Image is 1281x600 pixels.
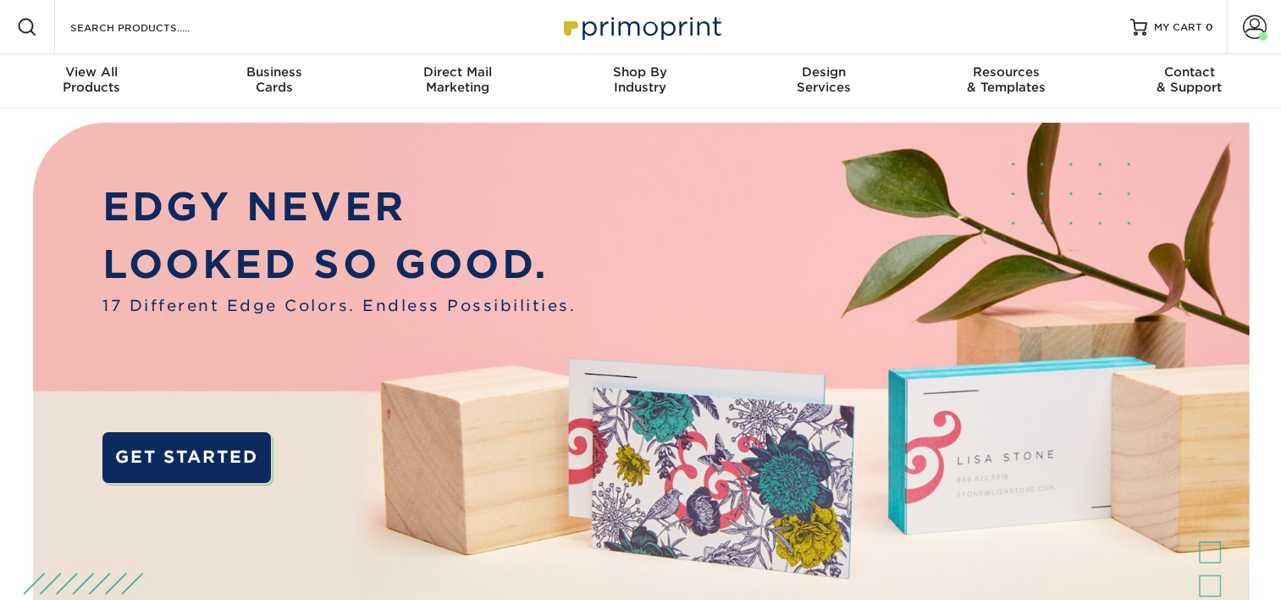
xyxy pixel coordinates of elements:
[102,236,576,293] p: LOOKED SO GOOD.
[1098,54,1281,108] a: Contact& Support
[1098,64,1281,80] span: Contact
[102,178,576,236] p: EDGY NEVER
[1098,64,1281,95] div: & Support
[102,432,271,483] a: GET STARTED
[549,64,732,95] div: Industry
[732,64,915,95] div: Services
[549,64,732,80] span: Shop By
[183,64,366,80] span: Business
[366,64,549,80] span: Direct Mail
[732,54,915,108] a: DesignServices
[549,54,732,108] a: Shop ByIndustry
[183,64,366,95] div: Cards
[366,64,549,95] div: Marketing
[915,64,1098,80] span: Resources
[1206,21,1213,33] span: 0
[69,17,234,37] input: SEARCH PRODUCTS.....
[915,64,1098,95] div: & Templates
[366,54,549,108] a: Direct MailMarketing
[915,54,1098,108] a: Resources& Templates
[1154,20,1202,35] span: MY CART
[183,54,366,108] a: BusinessCards
[556,8,726,45] img: Primoprint
[102,294,576,317] span: 17 Different Edge Colors. Endless Possibilities.
[732,64,915,80] span: Design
